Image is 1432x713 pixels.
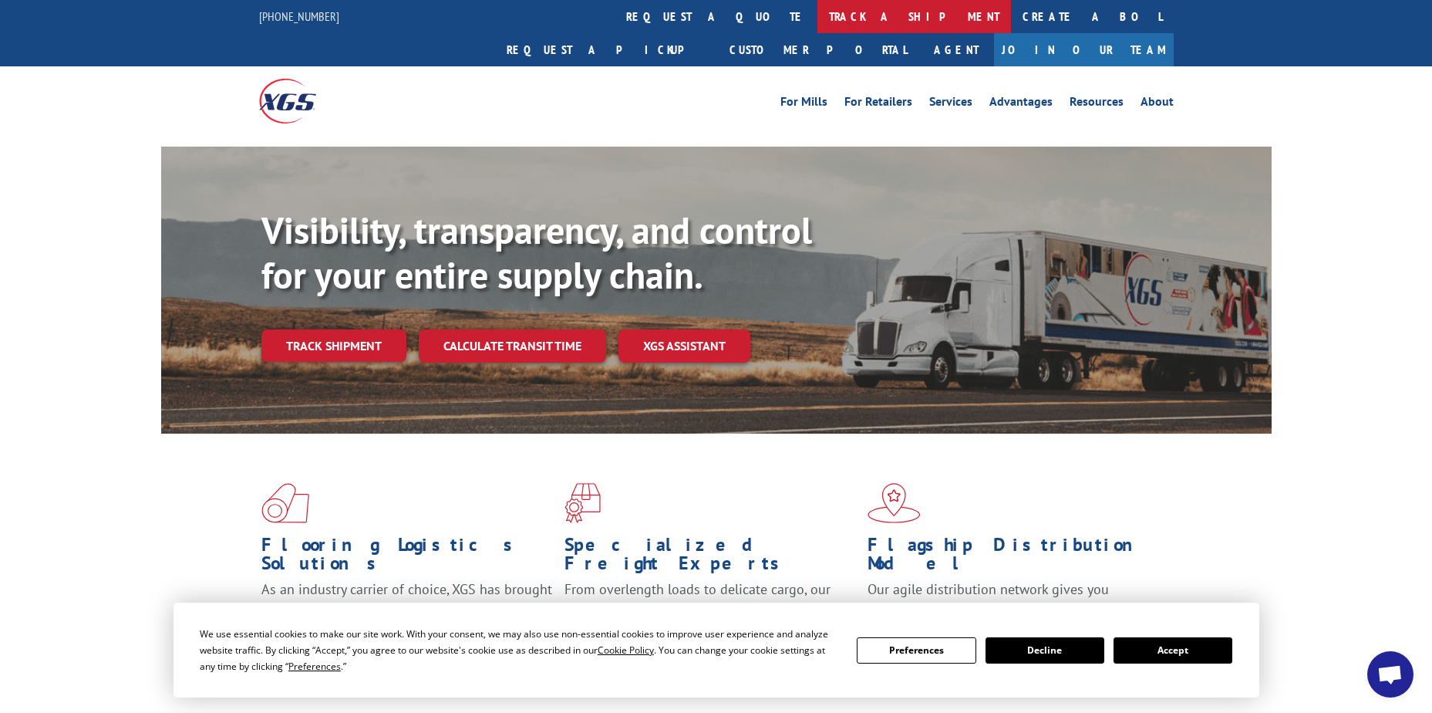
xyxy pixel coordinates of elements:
[780,96,827,113] a: For Mills
[174,603,1259,698] div: Cookie Consent Prompt
[419,329,606,363] a: Calculate transit time
[495,33,718,66] a: Request a pickup
[564,580,856,649] p: From overlength loads to delicate cargo, our experienced staff knows the best way to move your fr...
[857,637,975,664] button: Preferences
[261,580,552,635] span: As an industry carrier of choice, XGS has brought innovation and dedication to flooring logistics...
[259,8,339,24] a: [PHONE_NUMBER]
[1141,96,1174,113] a: About
[261,536,553,580] h1: Flooring Logistics Solutions
[261,483,309,523] img: xgs-icon-total-supply-chain-intelligence-red
[200,626,838,674] div: We use essential cookies to make our site work. With your consent, we may also use non-essential ...
[1070,96,1124,113] a: Resources
[718,33,918,66] a: Customer Portal
[844,96,912,113] a: For Retailers
[261,329,406,362] a: Track shipment
[986,637,1104,664] button: Decline
[1367,651,1413,698] div: Open chat
[929,96,972,113] a: Services
[261,206,812,299] b: Visibility, transparency, and control for your entire supply chain.
[598,644,654,657] span: Cookie Policy
[564,483,601,523] img: xgs-icon-focused-on-flooring-red
[868,536,1159,580] h1: Flagship Distribution Model
[618,329,750,363] a: XGS ASSISTANT
[918,33,994,66] a: Agent
[868,580,1151,617] span: Our agile distribution network gives you nationwide inventory management on demand.
[288,660,341,673] span: Preferences
[1114,637,1232,664] button: Accept
[989,96,1053,113] a: Advantages
[994,33,1174,66] a: Join Our Team
[564,536,856,580] h1: Specialized Freight Experts
[868,483,921,523] img: xgs-icon-flagship-distribution-model-red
